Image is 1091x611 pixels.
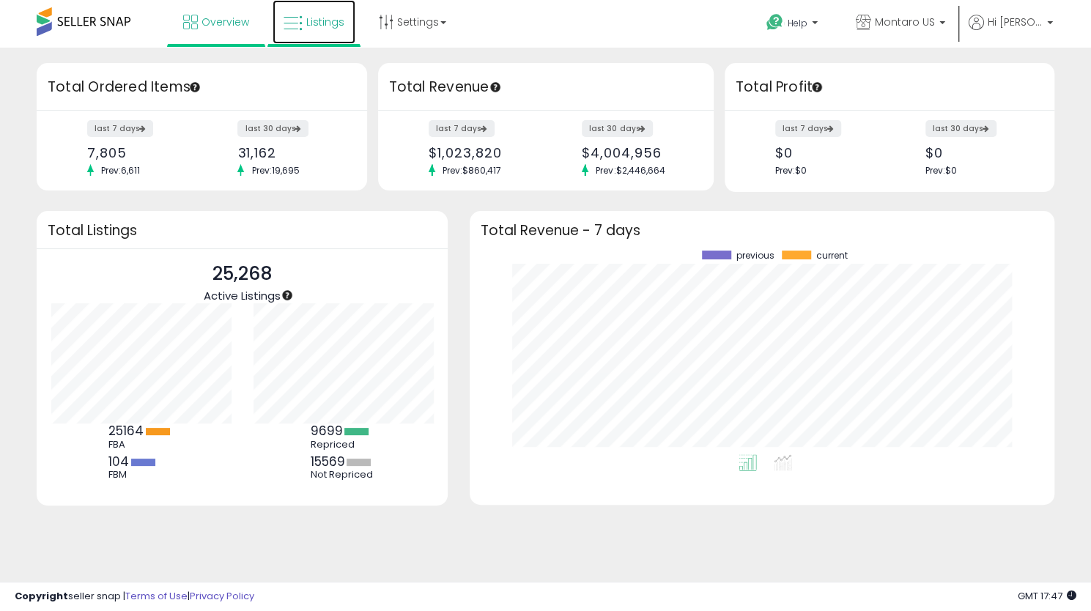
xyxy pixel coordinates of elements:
[310,422,342,440] b: 9699
[582,145,687,160] div: $4,004,956
[736,77,1044,97] h3: Total Profit
[775,145,879,160] div: $0
[925,120,996,137] label: last 30 days
[775,164,807,177] span: Prev: $0
[87,120,153,137] label: last 7 days
[310,453,344,470] b: 15569
[429,120,495,137] label: last 7 days
[775,120,841,137] label: last 7 days
[281,289,294,302] div: Tooltip anchor
[969,15,1053,48] a: Hi [PERSON_NAME]
[204,260,281,288] p: 25,268
[389,77,703,97] h3: Total Revenue
[310,469,376,481] div: Not Repriced
[875,15,935,29] span: Montaro US
[244,164,306,177] span: Prev: 19,695
[237,120,308,137] label: last 30 days
[736,251,774,261] span: previous
[201,15,249,29] span: Overview
[588,164,672,177] span: Prev: $2,446,664
[15,589,68,603] strong: Copyright
[108,422,144,440] b: 25164
[755,2,832,48] a: Help
[87,145,191,160] div: 7,805
[429,145,534,160] div: $1,023,820
[988,15,1043,29] span: Hi [PERSON_NAME]
[435,164,508,177] span: Prev: $860,417
[925,164,957,177] span: Prev: $0
[108,439,174,451] div: FBA
[48,225,437,236] h3: Total Listings
[1018,589,1076,603] span: 2025-08-13 17:47 GMT
[489,81,502,94] div: Tooltip anchor
[108,453,129,470] b: 104
[788,17,807,29] span: Help
[204,288,281,303] span: Active Listings
[310,439,376,451] div: Repriced
[925,145,1029,160] div: $0
[481,225,1043,236] h3: Total Revenue - 7 days
[190,589,254,603] a: Privacy Policy
[816,251,848,261] span: current
[108,469,174,481] div: FBM
[810,81,824,94] div: Tooltip anchor
[766,13,784,32] i: Get Help
[94,164,147,177] span: Prev: 6,611
[48,77,356,97] h3: Total Ordered Items
[125,589,188,603] a: Terms of Use
[15,590,254,604] div: seller snap | |
[188,81,201,94] div: Tooltip anchor
[306,15,344,29] span: Listings
[237,145,341,160] div: 31,162
[582,120,653,137] label: last 30 days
